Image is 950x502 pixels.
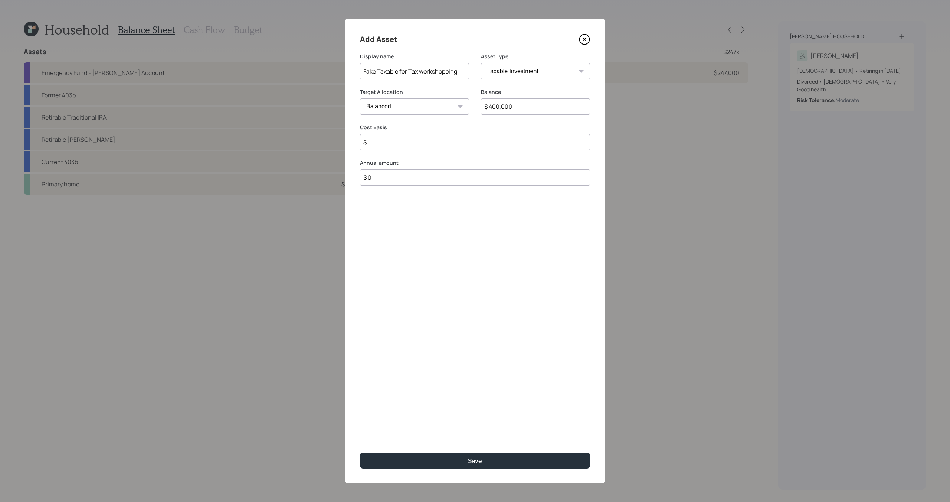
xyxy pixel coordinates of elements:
button: Save [360,453,590,469]
label: Balance [481,88,590,96]
div: Save [468,457,482,465]
label: Target Allocation [360,88,469,96]
label: Display name [360,53,469,60]
h4: Add Asset [360,33,397,45]
label: Annual amount [360,159,590,167]
label: Asset Type [481,53,590,60]
label: Cost Basis [360,124,590,131]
